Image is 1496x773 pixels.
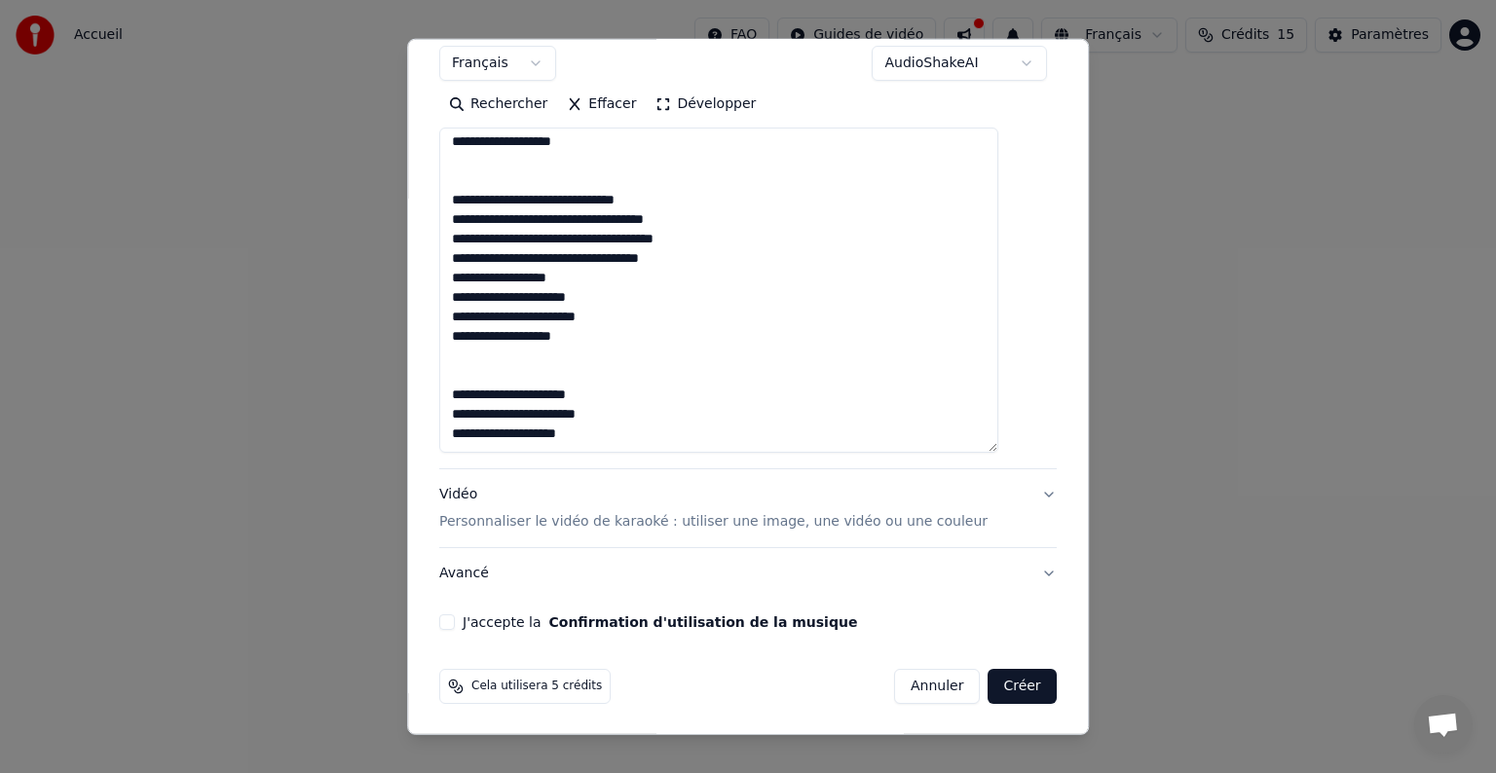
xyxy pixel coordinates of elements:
button: J'accepte la [549,615,858,629]
button: Avancé [439,548,1057,599]
span: Cela utilisera 5 crédits [471,679,602,694]
button: Développer [647,89,767,120]
button: Effacer [557,89,646,120]
div: ParolesAjoutez des paroles de chansons ou sélectionnez un modèle de paroles automatiques [439,24,1057,468]
div: Vidéo [439,485,988,532]
label: J'accepte la [463,615,857,629]
button: Créer [989,669,1057,704]
button: Rechercher [439,89,557,120]
button: VidéoPersonnaliser le vidéo de karaoké : utiliser une image, une vidéo ou une couleur [439,469,1057,547]
p: Personnaliser le vidéo de karaoké : utiliser une image, une vidéo ou une couleur [439,512,988,532]
button: Annuler [894,669,980,704]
